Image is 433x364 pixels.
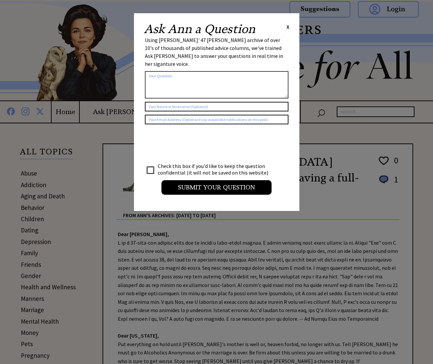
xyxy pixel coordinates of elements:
div: Using [PERSON_NAME]' 47 [PERSON_NAME] archive of over 10's of thousands of published advice colum... [145,36,288,68]
span: X [286,23,289,30]
input: Submit your Question [161,180,272,195]
input: Your Name or Nickname (Optional) [145,102,288,111]
iframe: reCAPTCHA [145,131,245,157]
h2: Ask Ann a Question [144,23,255,35]
td: Check this box if you'd like to keep the question confidential (it will not be saved on this webs... [157,162,275,176]
input: Your Email Address (Optional if you would like notifications on this post) [145,115,288,124]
